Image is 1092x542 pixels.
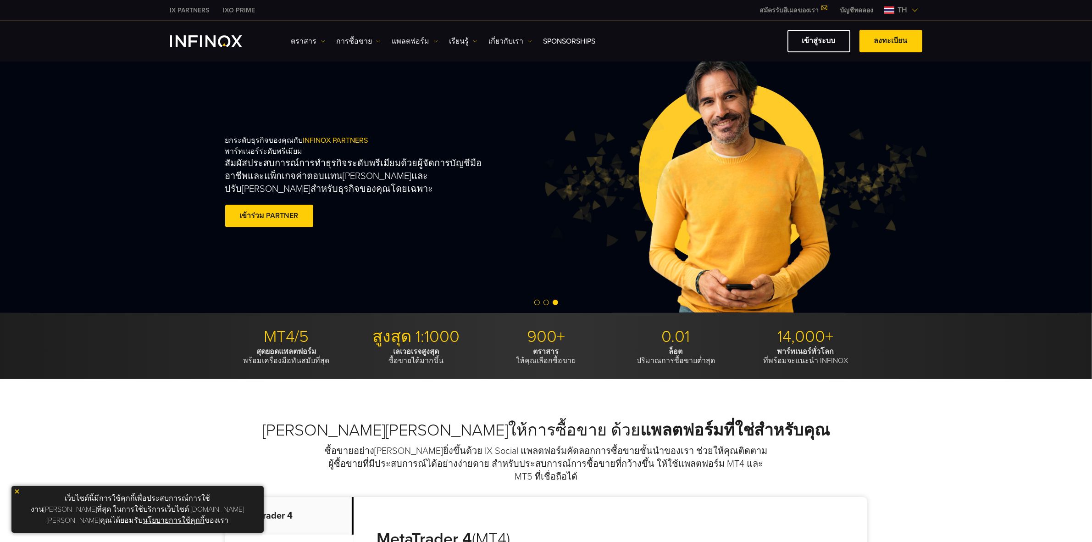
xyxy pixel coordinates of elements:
a: INFINOX Logo [170,35,264,47]
p: สูงสุด 1:1000 [355,327,478,347]
span: Go to slide 1 [534,300,540,305]
p: พร้อมเครื่องมือทันสมัยที่สุด [225,347,348,365]
p: ซื้อขายอย่าง[PERSON_NAME]ยิ่งขึ้นด้วย IX Social แพลตฟอร์มคัดลอกการซื้อขายชั้นนำของเรา ช่วยให้คุณต... [324,445,769,483]
p: 0.01 [615,327,737,347]
span: INFINOX PARTNERS [303,136,368,145]
a: Sponsorships [543,36,596,47]
p: ปริมาณการซื้อขายต่ำสุด [615,347,737,365]
p: MT4/5 [225,327,348,347]
p: ที่พร้อมจะแนะนำ INFINOX [744,347,867,365]
p: สัมผัสประสบการณ์การทำธุรกิจระดับพรีเมียมด้วยผู้จัดการบัญชีมืออาชีพและแพ็กเกจค่าตอบแทน[PERSON_NAME... [225,157,498,196]
a: สมัครรับอีเมลของเรา [753,6,833,14]
span: Go to slide 3 [553,300,558,305]
a: INFINOX MENU [833,6,881,15]
a: เข้าสู่ระบบ [787,30,850,52]
strong: ล็อต [669,347,683,356]
h2: [PERSON_NAME][PERSON_NAME]ให้การซื้อขาย ด้วย [225,420,867,441]
strong: เลเวอเรจสูงสุด [394,347,439,356]
a: ตราสาร [291,36,325,47]
p: ให้คุณเลือกซื้อขาย [485,347,608,365]
p: 14,000+ [744,327,867,347]
a: เรียนรู้ [449,36,477,47]
span: Go to slide 2 [543,300,549,305]
strong: ตราสาร [533,347,559,356]
a: INFINOX [216,6,262,15]
a: เกี่ยวกับเรา [489,36,532,47]
p: ซื้อขายได้มากขึ้น [355,347,478,365]
a: การซื้อขาย [337,36,381,47]
a: แพลตฟอร์ม [392,36,438,47]
strong: สุดยอดแพลตฟอร์ม [256,347,316,356]
strong: พาร์ทเนอร์ทั่วโลก [777,347,834,356]
div: ยกระดับธุรกิจของคุณกับ พาร์ทเนอร์ระดับพรีเมียม [225,121,565,244]
p: Metatrader 4 [225,497,354,535]
strong: แพลตฟอร์มที่ใช่สำหรับคุณ [640,420,830,440]
a: เข้าร่วม PARTNER [225,205,313,227]
p: 900+ [485,327,608,347]
span: th [894,5,911,16]
a: นโยบายการใช้คุกกี้ [143,516,205,525]
img: yellow close icon [14,488,20,495]
p: เว็บไซต์นี้มีการใช้คุกกี้เพื่อประสบการณ์การใช้งาน[PERSON_NAME]ที่สุด ในการใช้บริการเว็บไซต์ [DOMA... [16,491,259,528]
a: INFINOX [163,6,216,15]
a: ลงทะเบียน [859,30,922,52]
